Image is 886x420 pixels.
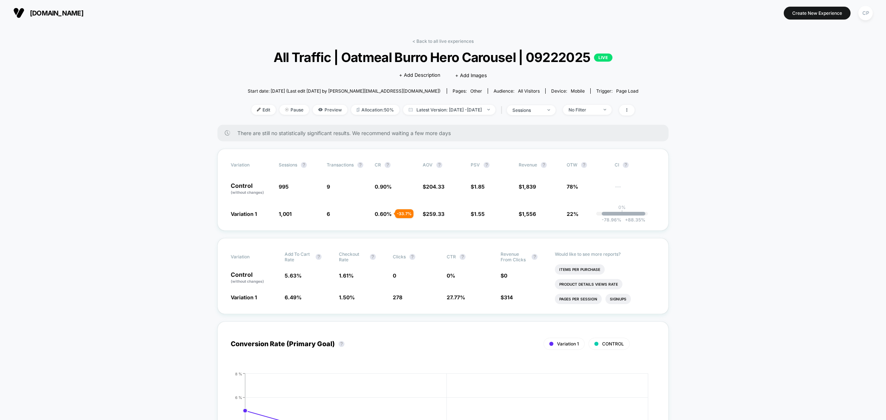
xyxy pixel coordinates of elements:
span: + [625,217,628,223]
span: 5.63 % [285,272,302,279]
span: 88.35 % [621,217,645,223]
span: Device: [545,88,590,94]
button: ? [436,162,442,168]
span: 995 [279,183,289,190]
span: Checkout Rate [339,251,366,262]
span: 0.60 % [375,211,392,217]
div: - 33.7 % [395,209,413,218]
p: 0% [618,204,626,210]
span: Start date: [DATE] (Last edit [DATE] by [PERSON_NAME][EMAIL_ADDRESS][DOMAIN_NAME]) [248,88,440,94]
img: end [285,108,289,111]
button: [DOMAIN_NAME] [11,7,86,19]
span: -78.96 % [602,217,621,223]
tspan: 8 % [235,371,242,376]
span: There are still no statistically significant results. We recommend waiting a few more days [237,130,654,136]
div: CP [858,6,873,20]
span: Add To Cart Rate [285,251,312,262]
p: Would like to see more reports? [555,251,656,257]
span: 0 [393,272,396,279]
div: No Filter [569,107,598,113]
button: ? [339,341,344,347]
button: CP [856,6,875,21]
li: Product Details Views Rate [555,279,622,289]
span: CONTROL [602,341,624,347]
div: Trigger: [596,88,638,94]
button: ? [532,254,538,260]
span: $ [501,294,513,300]
span: 1.55 [474,211,485,217]
span: + Add Description [399,72,440,79]
span: 204.33 [426,183,444,190]
span: 1,001 [279,211,292,217]
span: Clicks [393,254,406,259]
button: ? [623,162,629,168]
span: $ [423,211,444,217]
span: 0 [504,272,507,279]
p: Control [231,272,277,284]
span: 22% [567,211,578,217]
span: | [499,105,507,116]
span: $ [423,183,444,190]
button: ? [385,162,391,168]
button: ? [357,162,363,168]
li: Signups [605,294,631,304]
span: mobile [571,88,585,94]
span: $ [519,211,536,217]
img: rebalance [357,108,360,112]
span: 9 [327,183,330,190]
span: 1.50 % [339,294,355,300]
span: 0.90 % [375,183,392,190]
span: Latest Version: [DATE] - [DATE] [403,105,495,115]
span: Page Load [616,88,638,94]
img: end [604,109,606,110]
tspan: 6 % [235,395,242,399]
li: Pages Per Session [555,294,602,304]
span: 259.33 [426,211,444,217]
span: --- [615,185,655,195]
span: Variation 1 [231,211,257,217]
div: Audience: [494,88,540,94]
img: edit [257,108,261,111]
span: [DOMAIN_NAME] [30,9,83,17]
span: $ [471,211,485,217]
p: LIVE [594,54,612,62]
p: Control [231,183,271,195]
span: 278 [393,294,402,300]
span: Variation [231,251,271,262]
span: CR [375,162,381,168]
span: Transactions [327,162,354,168]
span: 1.61 % [339,272,354,279]
span: CI [615,162,655,168]
button: ? [484,162,490,168]
span: $ [471,183,485,190]
span: Revenue [519,162,537,168]
span: Preview [313,105,347,115]
span: Pause [279,105,309,115]
button: ? [409,254,415,260]
p: | [621,210,623,216]
div: sessions [512,107,542,113]
span: Allocation: 50% [351,105,399,115]
span: Sessions [279,162,297,168]
span: 1.85 [474,183,485,190]
span: Variation 1 [557,341,579,347]
button: ? [460,254,466,260]
span: Variation 1 [231,294,257,300]
button: ? [370,254,376,260]
button: ? [316,254,322,260]
button: Create New Experience [784,7,851,20]
span: + Add Images [455,72,487,78]
span: All Traffic | Oatmeal Burro Hero Carousel | 09222025 [267,49,619,65]
span: 6 [327,211,330,217]
span: $ [519,183,536,190]
span: AOV [423,162,433,168]
span: CTR [447,254,456,259]
span: (without changes) [231,279,264,283]
span: 6.49 % [285,294,302,300]
span: 0 % [447,272,455,279]
span: PSV [471,162,480,168]
img: Visually logo [13,7,24,18]
button: ? [541,162,547,168]
span: Revenue From Clicks [501,251,528,262]
button: ? [301,162,307,168]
